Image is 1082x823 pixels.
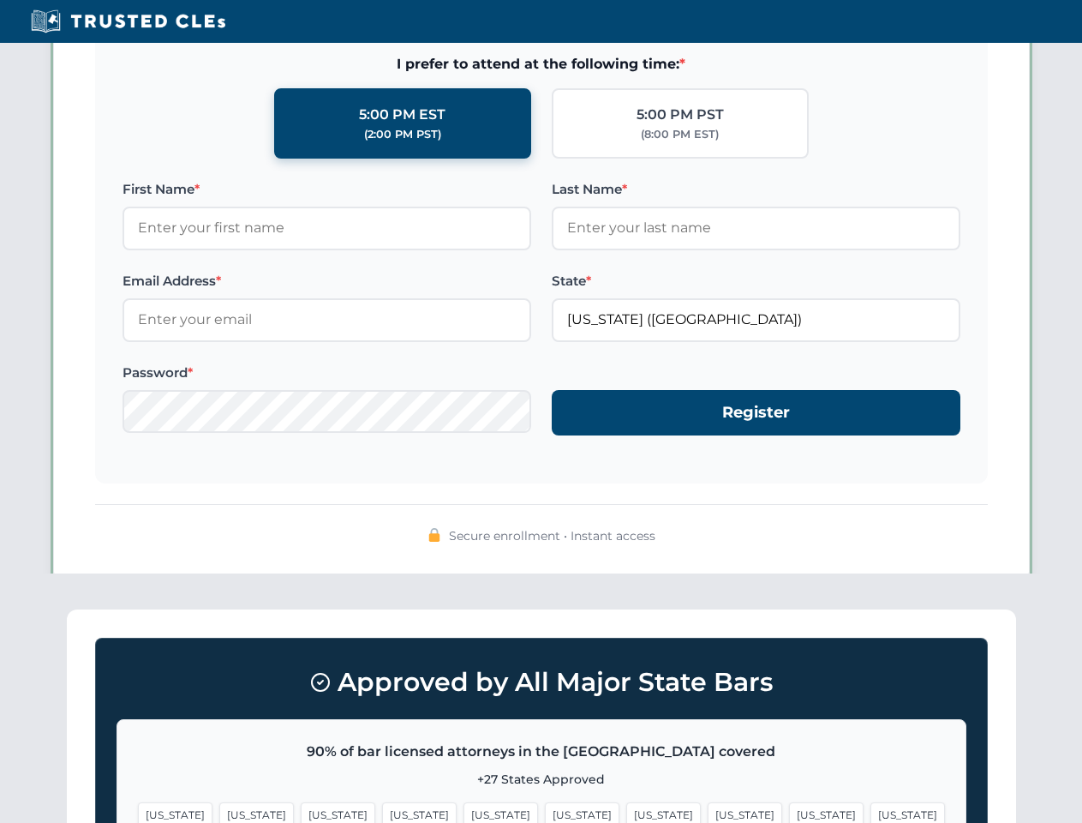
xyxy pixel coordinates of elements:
[123,53,960,75] span: I prefer to attend at the following time:
[449,526,655,545] span: Secure enrollment • Instant access
[138,741,945,763] p: 90% of bar licensed attorneys in the [GEOGRAPHIC_DATA] covered
[641,126,719,143] div: (8:00 PM EST)
[26,9,230,34] img: Trusted CLEs
[552,271,960,291] label: State
[123,363,531,383] label: Password
[359,104,445,126] div: 5:00 PM EST
[552,179,960,200] label: Last Name
[364,126,441,143] div: (2:00 PM PST)
[427,528,441,542] img: 🔒
[123,179,531,200] label: First Name
[117,659,966,706] h3: Approved by All Major State Bars
[123,298,531,341] input: Enter your email
[552,207,960,249] input: Enter your last name
[123,271,531,291] label: Email Address
[138,770,945,789] p: +27 States Approved
[123,207,531,249] input: Enter your first name
[552,298,960,341] input: Florida (FL)
[637,104,724,126] div: 5:00 PM PST
[552,390,960,436] button: Register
